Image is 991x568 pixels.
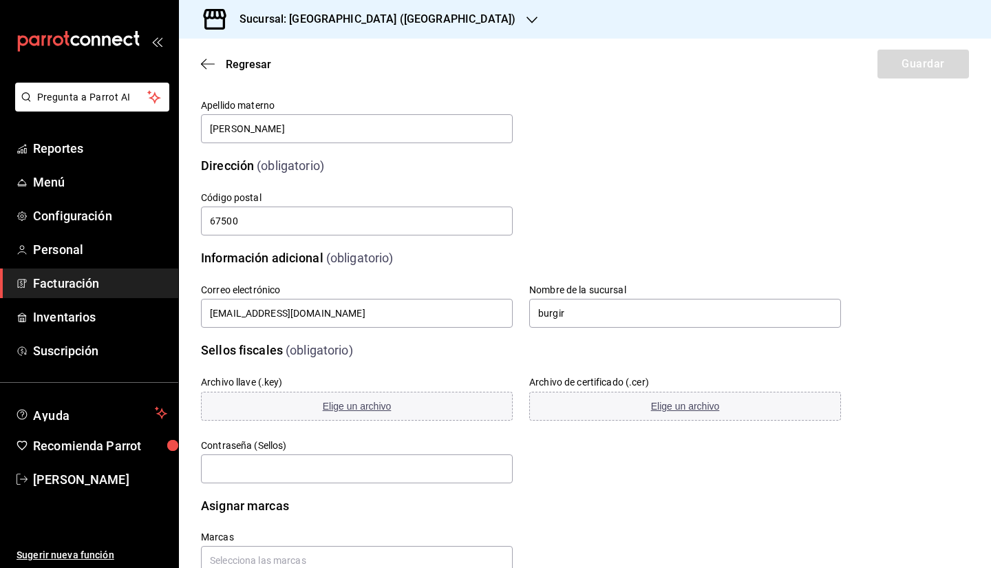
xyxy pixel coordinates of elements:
[323,401,392,412] span: Elige un archivo
[201,101,513,110] label: Apellido materno
[228,11,515,28] h3: Sucursal: [GEOGRAPHIC_DATA] ([GEOGRAPHIC_DATA])
[201,58,271,71] button: Regresar
[529,377,649,387] label: Archivo de certificado (.cer)
[257,156,324,175] div: (obligatorio)
[201,285,513,295] label: Correo electrónico
[33,274,167,293] span: Facturación
[201,496,289,515] div: Asignar marcas
[33,240,167,259] span: Personal
[529,392,841,421] button: Elige un archivo
[17,548,167,562] span: Sugerir nueva función
[15,83,169,112] button: Pregunta a Parrot AI
[326,249,394,267] div: (obligatorio)
[651,401,720,412] span: Elige un archivo
[201,392,513,421] button: Elige un archivo
[201,341,283,359] div: Sellos fiscales
[201,377,283,387] label: Archivo llave (.key)
[33,308,167,326] span: Inventarios
[33,139,167,158] span: Reportes
[33,436,167,455] span: Recomienda Parrot
[201,156,254,175] div: Dirección
[33,405,149,421] span: Ayuda
[33,173,167,191] span: Menú
[201,441,513,450] label: Contraseña (Sellos)
[33,470,167,489] span: [PERSON_NAME]
[33,207,167,225] span: Configuración
[37,90,148,105] span: Pregunta a Parrot AI
[529,285,841,295] label: Nombre de la sucursal
[201,532,513,543] h6: Marcas
[201,249,323,267] div: Información adicional
[151,36,162,47] button: open_drawer_menu
[10,100,169,114] a: Pregunta a Parrot AI
[201,193,513,202] label: Código postal
[33,341,167,360] span: Suscripción
[201,207,513,235] input: Obligatorio
[226,58,271,71] span: Regresar
[286,341,353,359] div: (obligatorio)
